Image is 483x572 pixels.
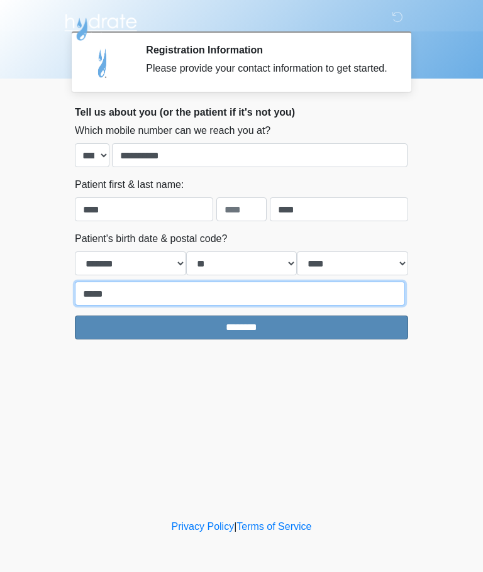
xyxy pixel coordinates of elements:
[75,231,227,246] label: Patient's birth date & postal code?
[172,521,235,532] a: Privacy Policy
[75,106,408,118] h2: Tell us about you (or the patient if it's not you)
[75,177,184,192] label: Patient first & last name:
[75,123,270,138] label: Which mobile number can we reach you at?
[146,61,389,76] div: Please provide your contact information to get started.
[84,44,122,82] img: Agent Avatar
[234,521,236,532] a: |
[62,9,139,41] img: Hydrate IV Bar - Arcadia Logo
[236,521,311,532] a: Terms of Service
